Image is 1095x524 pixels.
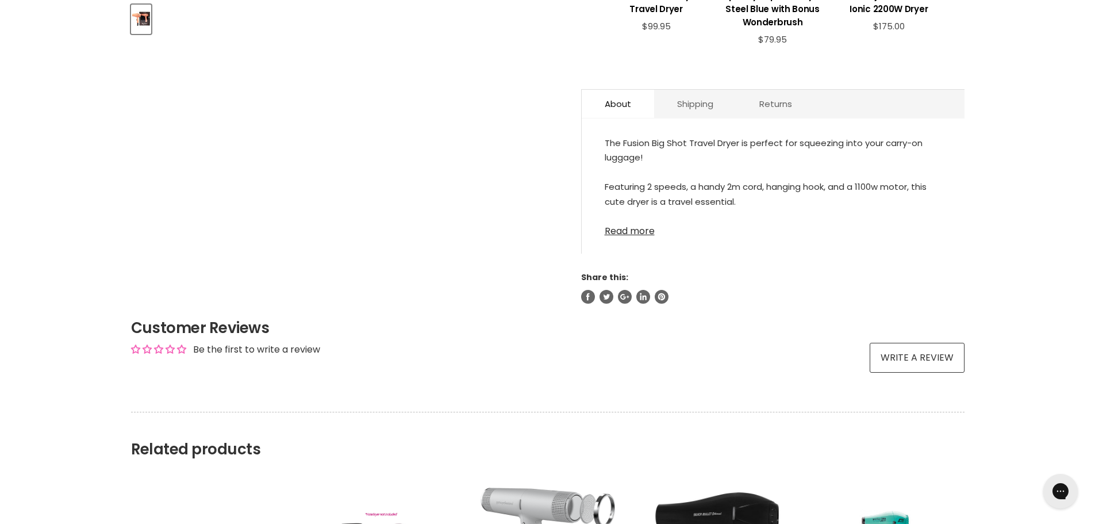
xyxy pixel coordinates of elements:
[581,272,965,303] aside: Share this:
[129,1,562,34] div: Product thumbnails
[870,343,965,373] a: Write a review
[654,90,736,118] a: Shipping
[1038,470,1084,512] iframe: Gorgias live chat messenger
[605,219,942,236] a: Read more
[605,136,942,219] div: The Fusion Big Shot Travel Dryer is perfect for squeezing into your carry-on luggage! Featuring 2...
[642,20,671,32] span: $99.95
[131,5,151,34] button: Fusion Big Shot Travel Dryer
[132,6,150,33] img: Fusion Big Shot Travel Dryer
[131,318,965,338] h2: Customer Reviews
[131,343,186,356] div: Average rating is 0.00 stars
[758,33,787,45] span: $79.95
[193,343,320,356] div: Be the first to write a review
[131,412,965,458] h2: Related products
[736,90,815,118] a: Returns
[873,20,905,32] span: $175.00
[581,271,628,283] span: Share this:
[582,90,654,118] a: About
